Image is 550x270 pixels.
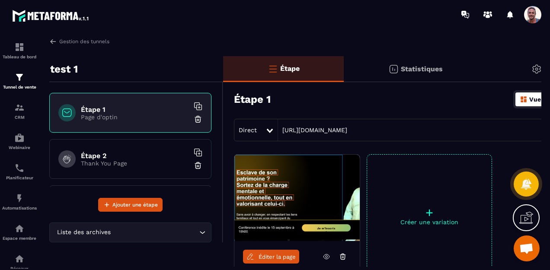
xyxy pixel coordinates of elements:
img: dashboard-orange.40269519.svg [520,95,528,103]
p: Page d'optin [81,114,189,121]
button: Ajouter une étape [98,198,163,212]
p: Créer une variation [367,219,492,226]
a: schedulerschedulerPlanificateur [2,156,37,187]
img: formation [14,102,25,113]
p: Statistiques [401,65,443,73]
img: arrow [49,38,57,45]
p: Webinaire [2,145,37,150]
a: Éditer la page [243,250,299,264]
p: Planificateur [2,175,37,180]
p: Tableau de bord [2,54,37,59]
p: Thank You Page [81,160,189,167]
h6: Étape 1 [81,105,189,114]
img: setting-gr.5f69749f.svg [531,64,542,74]
a: automationsautomationsAutomatisations [2,187,37,217]
p: test 1 [50,60,78,78]
a: formationformationCRM [2,96,37,126]
a: formationformationTunnel de vente [2,66,37,96]
img: trash [194,161,202,170]
p: Espace membre [2,236,37,241]
a: Ouvrir le chat [514,235,540,261]
span: Éditer la page [259,254,296,260]
p: CRM [2,115,37,120]
h3: Étape 1 [234,93,271,105]
a: Gestion des tunnels [49,38,109,45]
img: automations [14,193,25,203]
span: Ajouter une étape [112,200,158,209]
a: automationsautomationsEspace membre [2,217,37,247]
img: stats.20deebd0.svg [388,64,399,74]
img: formation [14,72,25,83]
img: formation [14,42,25,52]
p: Étape [280,64,300,73]
img: automations [14,133,25,143]
div: Search for option [49,222,211,242]
img: automations [14,223,25,234]
img: image [234,155,360,241]
p: Automatisations [2,206,37,210]
p: Tunnel de vente [2,85,37,89]
img: bars-o.4a397970.svg [268,64,278,74]
input: Search for option [112,228,197,237]
h6: Étape 2 [81,152,189,160]
a: formationformationTableau de bord [2,35,37,66]
img: social-network [14,254,25,264]
a: automationsautomationsWebinaire [2,126,37,156]
p: + [367,206,492,219]
img: logo [12,8,90,23]
span: Liste des archives [55,228,112,237]
img: scheduler [14,163,25,173]
a: [URL][DOMAIN_NAME] [278,127,347,133]
img: trash [194,115,202,124]
span: Direct [239,127,257,133]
